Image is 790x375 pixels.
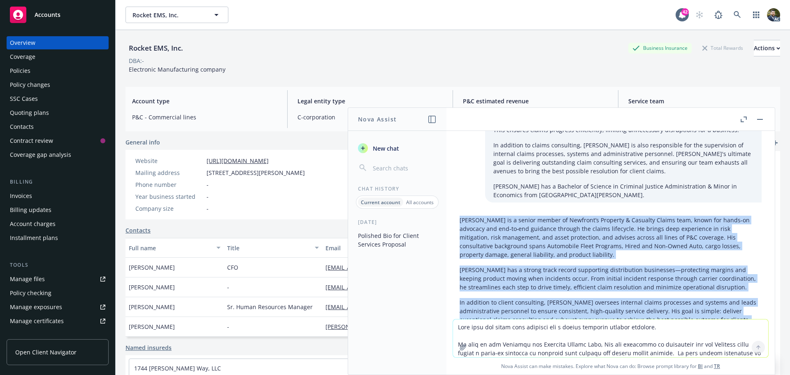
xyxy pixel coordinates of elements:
[460,216,762,259] p: [PERSON_NAME] is a senior member of Newfront’s Property & Casualty Claims team, known for hands‑o...
[358,115,397,123] h1: Nova Assist
[7,3,109,26] a: Accounts
[7,178,109,186] div: Billing
[698,43,747,53] div: Total Rewards
[348,219,446,226] div: [DATE]
[322,238,486,258] button: Email
[7,50,109,63] a: Coverage
[767,8,780,21] img: photo
[325,244,474,252] div: Email
[125,343,172,352] a: Named insureds
[325,283,428,291] a: [EMAIL_ADDRESS][DOMAIN_NAME]
[35,12,60,18] span: Accounts
[10,300,62,314] div: Manage exposures
[325,323,474,331] a: [PERSON_NAME][EMAIL_ADDRESS][DOMAIN_NAME]
[135,192,203,201] div: Year business started
[7,261,109,269] div: Tools
[129,263,175,272] span: [PERSON_NAME]
[361,199,400,206] p: Current account
[754,40,780,56] button: Actions
[691,7,708,23] a: Start snowing
[132,113,277,121] span: P&C - Commercial lines
[224,238,322,258] button: Title
[7,300,109,314] a: Manage exposures
[770,138,780,148] a: add
[325,303,428,311] a: [EMAIL_ADDRESS][DOMAIN_NAME]
[129,322,175,331] span: [PERSON_NAME]
[10,314,64,328] div: Manage certificates
[10,106,49,119] div: Quoting plans
[10,120,34,133] div: Contacts
[355,141,440,156] button: New chat
[371,144,399,153] span: New chat
[134,364,221,372] a: 1744 [PERSON_NAME] Way, LLC
[7,92,109,105] a: SSC Cases
[207,180,209,189] span: -
[135,180,203,189] div: Phone number
[132,11,204,19] span: Rocket EMS, Inc.
[125,238,224,258] button: Full name
[207,192,209,201] span: -
[125,43,186,54] div: Rocket EMS, Inc.
[129,244,211,252] div: Full name
[10,64,30,77] div: Policies
[10,328,51,342] div: Manage claims
[135,168,203,177] div: Mailing address
[463,97,608,105] span: P&C estimated revenue
[125,226,151,235] a: Contacts
[10,148,71,161] div: Coverage gap analysis
[10,286,51,300] div: Policy checking
[10,78,50,91] div: Policy changes
[406,199,434,206] p: All accounts
[681,8,689,16] div: 42
[10,203,51,217] div: Billing updates
[493,182,753,199] p: [PERSON_NAME] has a Bachelor of Science in Criminal Justice Administration & Minor in Economics f...
[7,134,109,147] a: Contract review
[10,189,32,203] div: Invoices
[7,106,109,119] a: Quoting plans
[10,36,35,49] div: Overview
[7,64,109,77] a: Policies
[7,231,109,245] a: Installment plans
[325,263,428,271] a: [EMAIL_ADDRESS][DOMAIN_NAME]
[10,231,58,245] div: Installment plans
[729,7,746,23] a: Search
[493,141,753,175] p: In addition to claims consulting, [PERSON_NAME] is also responsible for the supervision of intern...
[227,303,313,311] span: Sr. Human Resources Manager
[7,217,109,231] a: Account charges
[355,229,440,251] button: Polished Bio for Client Services Proposal
[207,204,209,213] span: -
[10,273,45,286] div: Manage files
[297,113,443,121] span: C-corporation
[129,56,144,65] div: DBA: -
[10,134,53,147] div: Contract review
[227,322,229,331] span: -
[628,97,774,105] span: Service team
[7,286,109,300] a: Policy checking
[125,138,160,147] span: General info
[698,363,703,370] a: BI
[460,298,762,324] p: In addition to client consulting, [PERSON_NAME] oversees internal claims processes and systems an...
[710,7,727,23] a: Report a Bug
[227,283,229,291] span: -
[125,7,228,23] button: Rocket EMS, Inc.
[129,283,175,291] span: [PERSON_NAME]
[207,157,269,165] a: [URL][DOMAIN_NAME]
[129,303,175,311] span: [PERSON_NAME]
[207,168,305,177] span: [STREET_ADDRESS][PERSON_NAME]
[7,120,109,133] a: Contacts
[628,43,692,53] div: Business Insurance
[10,217,56,231] div: Account charges
[227,263,238,272] span: CFO
[10,50,35,63] div: Coverage
[460,266,762,291] p: [PERSON_NAME] has a strong track record supporting distribution businesses—protecting margins and...
[7,328,109,342] a: Manage claims
[135,156,203,165] div: Website
[348,185,446,192] div: Chat History
[7,78,109,91] a: Policy changes
[7,203,109,217] a: Billing updates
[7,189,109,203] a: Invoices
[450,358,771,375] span: Nova Assist can make mistakes. Explore what Nova can do: Browse prompt library for and
[714,363,720,370] a: TR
